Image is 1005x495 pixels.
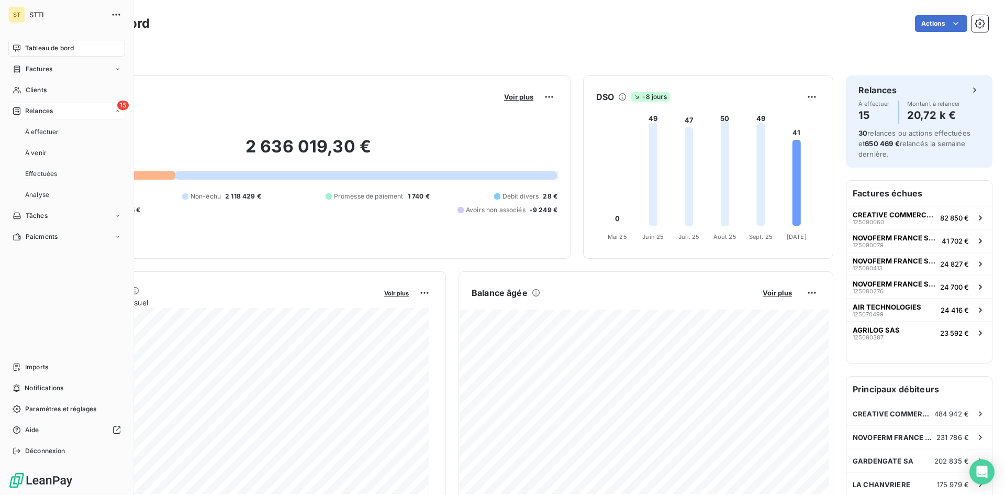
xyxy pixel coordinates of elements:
[858,129,867,137] span: 30
[408,192,430,201] span: 1 740 €
[334,192,404,201] span: Promesse de paiement
[853,280,936,288] span: NOVOFERM FRANCE SAS
[853,219,884,225] span: 125090060
[59,136,557,168] h2: 2 636 019,30 €
[25,106,53,116] span: Relances
[853,211,936,219] span: CREATIVE COMMERCE PARTNERS
[8,472,73,489] img: Logo LeanPay
[631,92,669,102] span: -8 jours
[381,288,412,298] button: Voir plus
[853,311,884,317] span: 125070499
[787,233,807,240] tspan: [DATE]
[853,433,936,442] span: NOVOFERM FRANCE SAS
[25,425,39,435] span: Aide
[25,446,65,456] span: Déconnexion
[26,85,47,95] span: Clients
[846,206,992,229] button: CREATIVE COMMERCE PARTNERS12509006082 850 €
[865,139,899,148] span: 650 469 €
[853,480,910,489] span: LA CHANVRIERE
[117,101,129,110] span: 15
[763,289,792,297] span: Voir plus
[853,288,884,294] span: 125080276
[936,433,969,442] span: 231 786 €
[853,410,934,418] span: CREATIVE COMMERCE PARTNERS
[853,334,884,340] span: 125080387
[907,101,961,107] span: Montant à relancer
[25,148,47,158] span: À venir
[846,377,992,402] h6: Principaux débiteurs
[713,233,736,240] tspan: Août 25
[846,181,992,206] h6: Factures échues
[853,326,900,334] span: AGRILOG SAS
[502,192,539,201] span: Débit divers
[191,192,221,201] span: Non-échu
[59,297,377,308] span: Chiffre d'affaires mensuel
[941,306,969,314] span: 24 416 €
[25,383,63,393] span: Notifications
[907,107,961,124] h4: 20,72 k €
[853,303,921,311] span: AIR TECHNOLOGIES
[25,43,74,53] span: Tableau de bord
[25,169,58,179] span: Effectuées
[25,362,48,372] span: Imports
[915,15,967,32] button: Actions
[501,92,537,102] button: Voir plus
[934,457,969,465] span: 202 835 €
[853,457,913,465] span: GARDENGATE SA
[530,205,557,215] span: -9 249 €
[846,275,992,298] button: NOVOFERM FRANCE SAS12508027624 700 €
[846,252,992,275] button: NOVOFERM FRANCE SAS12508041324 827 €
[678,233,699,240] tspan: Juil. 25
[940,214,969,222] span: 82 850 €
[384,290,409,297] span: Voir plus
[858,107,890,124] h4: 15
[934,410,969,418] span: 484 942 €
[225,192,261,201] span: 2 118 429 €
[25,190,49,200] span: Analyse
[8,422,125,438] a: Aide
[853,257,936,265] span: NOVOFERM FRANCE SAS
[942,237,969,245] span: 41 702 €
[25,404,96,414] span: Paramètres et réglages
[853,265,883,271] span: 125080413
[504,93,533,101] span: Voir plus
[472,287,528,299] h6: Balance âgée
[749,233,773,240] tspan: Sept. 25
[29,10,105,19] span: STTI
[940,283,969,291] span: 24 700 €
[846,298,992,321] button: AIR TECHNOLOGIES12507049924 416 €
[940,260,969,268] span: 24 827 €
[26,232,58,241] span: Paiements
[846,229,992,252] button: NOVOFERM FRANCE SAS12509007941 702 €
[858,84,897,96] h6: Relances
[760,288,795,298] button: Voir plus
[26,64,52,74] span: Factures
[858,101,890,107] span: À effectuer
[608,233,627,240] tspan: Mai 25
[466,205,526,215] span: Avoirs non associés
[969,459,995,485] div: Open Intercom Messenger
[642,233,664,240] tspan: Juin 25
[940,329,969,337] span: 23 592 €
[853,234,937,242] span: NOVOFERM FRANCE SAS
[846,321,992,344] button: AGRILOG SAS12508038723 592 €
[8,6,25,23] div: ST
[26,211,48,221] span: Tâches
[858,129,970,158] span: relances ou actions effectuées et relancés la semaine dernière.
[853,242,884,248] span: 125090079
[596,91,614,103] h6: DSO
[543,192,557,201] span: 28 €
[25,127,59,137] span: À effectuer
[937,480,969,489] span: 175 979 €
